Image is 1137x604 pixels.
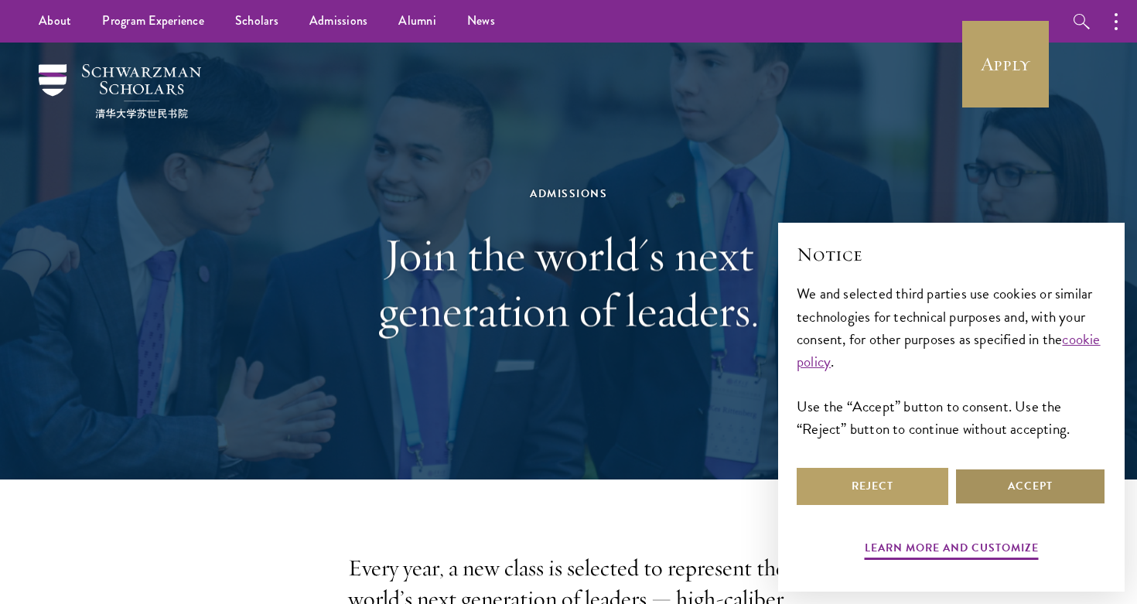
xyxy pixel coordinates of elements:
[39,64,201,118] img: Schwarzman Scholars
[797,468,948,505] button: Reject
[865,538,1039,562] button: Learn more and customize
[797,328,1101,373] a: cookie policy
[302,184,835,203] div: Admissions
[302,227,835,338] h1: Join the world's next generation of leaders.
[797,282,1106,439] div: We and selected third parties use cookies or similar technologies for technical purposes and, wit...
[797,241,1106,268] h2: Notice
[962,21,1049,107] a: Apply
[954,468,1106,505] button: Accept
